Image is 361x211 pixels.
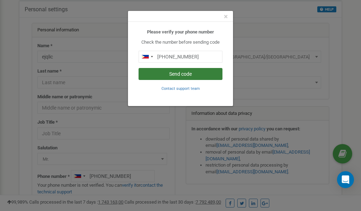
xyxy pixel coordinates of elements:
[139,51,222,63] input: 0905 123 4567
[139,68,222,80] button: Send code
[224,12,228,21] span: ×
[139,51,155,62] div: Telephone country code
[161,86,200,91] a: Contact support team
[224,13,228,20] button: Close
[147,29,214,35] b: Please verify your phone number
[337,171,354,188] div: Open Intercom Messenger
[139,39,222,46] p: Check the number before sending code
